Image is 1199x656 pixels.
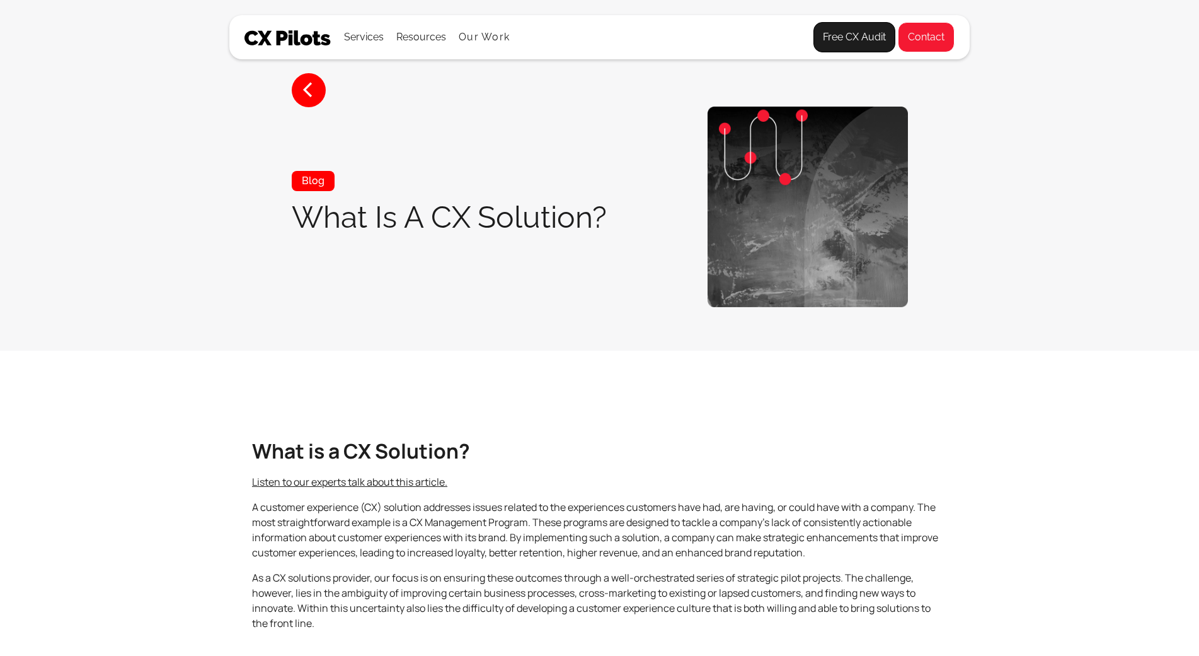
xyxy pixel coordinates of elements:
h2: What is a CX Solution? [252,438,947,464]
div: Blog [292,171,335,191]
a: Listen to our experts talk about this article. [252,475,447,489]
h1: What Is A CX Solution? [292,201,607,233]
a: Contact [898,22,955,52]
p: A customer experience (CX) solution addresses issues related to the experiences customers have ha... [252,500,947,560]
div: Resources [396,28,446,46]
p: As a CX solutions provider, our focus is on ensuring these outcomes through a well-orchestrated s... [252,570,947,646]
a: < [292,73,326,107]
div: Services [344,28,384,46]
a: Free CX Audit [813,22,895,52]
a: Our Work [459,32,510,43]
